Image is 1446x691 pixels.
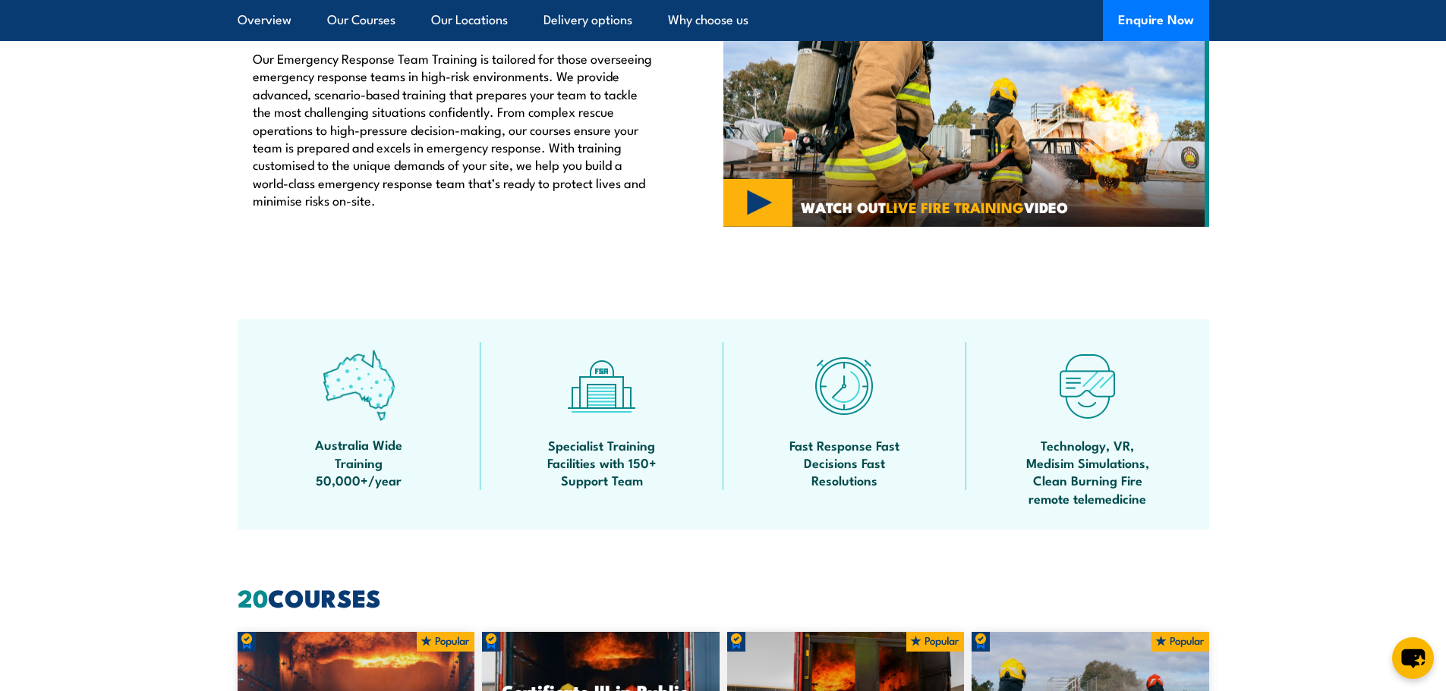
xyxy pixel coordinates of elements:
span: Technology, VR, Medisim Simulations, Clean Burning Fire remote telemedicine [1019,436,1156,507]
p: Our Emergency Response Team Training is tailored for those overseeing emergency response teams in... [253,49,654,209]
img: facilities-icon [565,350,638,422]
strong: LIVE FIRE TRAINING [886,196,1024,218]
span: WATCH OUT VIDEO [801,200,1068,214]
img: tech-icon [1051,350,1123,422]
span: Australia Wide Training 50,000+/year [291,435,427,488]
strong: 20 [238,578,268,616]
span: Specialist Training Facilities with 150+ Support Team [534,436,670,489]
img: auswide-icon [323,350,395,422]
button: chat-button [1392,637,1434,679]
img: fast-icon [808,350,881,422]
h2: COURSES [238,586,1209,608]
span: Fast Response Fast Decisions Fast Resolutions [777,436,913,489]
